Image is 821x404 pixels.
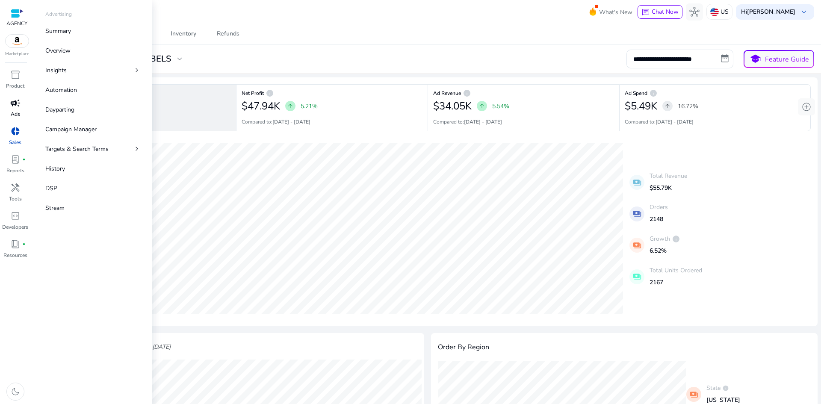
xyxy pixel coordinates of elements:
[272,118,310,125] b: [DATE] - [DATE]
[242,100,280,112] h2: $47.94K
[649,89,658,97] span: info
[6,20,27,27] p: AGENCY
[45,164,65,173] p: History
[45,105,74,114] p: Dayparting
[22,242,26,246] span: fiber_manual_record
[6,35,29,47] img: amazon.svg
[749,53,762,65] span: school
[686,3,703,21] button: hub
[10,183,21,193] span: handyman
[629,206,644,221] mat-icon: payments
[10,154,21,165] span: lab_profile
[45,184,57,193] p: DSP
[242,118,310,126] p: Compared to:
[9,195,22,203] p: Tools
[438,343,489,351] h4: Order By Region
[798,98,815,115] button: add_circle
[765,54,809,65] p: Feature Guide
[629,238,644,253] mat-icon: payments
[721,4,729,19] p: US
[45,144,109,153] p: Targets & Search Terms
[45,10,72,18] p: Advertising
[710,8,719,16] img: us.svg
[10,211,21,221] span: code_blocks
[686,387,701,402] mat-icon: payments
[287,103,294,109] span: arrow_upward
[10,239,21,249] span: book_4
[656,118,694,125] b: [DATE] - [DATE]
[650,266,702,275] p: Total Units Ordered
[10,70,21,80] span: inventory_2
[10,386,21,397] span: dark_mode
[492,102,509,111] p: 5.54%
[650,183,687,192] p: $55.79K
[2,223,28,231] p: Developers
[22,158,26,161] span: fiber_manual_record
[801,102,812,112] span: add_circle
[174,54,185,64] span: expand_more
[45,86,77,94] p: Automation
[171,31,196,37] div: Inventory
[650,234,680,243] p: Growth
[45,66,67,75] p: Insights
[650,278,702,287] p: 2167
[463,89,471,97] span: info
[744,50,814,68] button: schoolFeature Guide
[433,118,502,126] p: Compared to:
[45,46,71,55] p: Overview
[464,118,502,125] b: [DATE] - [DATE]
[650,246,680,255] p: 6.52%
[638,5,682,19] button: chatChat Now
[652,8,679,16] span: Chat Now
[10,98,21,108] span: campaign
[678,102,698,111] p: 16.72%
[242,92,422,94] h6: Net Profit
[629,175,644,190] mat-icon: payments
[433,100,472,112] h2: $34.05K
[599,5,632,20] span: What's New
[722,385,729,392] span: info
[629,269,644,284] mat-icon: payments
[706,383,740,392] p: State
[45,203,65,212] p: Stream
[741,9,795,15] p: Hi
[799,7,809,17] span: keyboard_arrow_down
[301,102,318,111] p: 5.21%
[133,66,141,74] span: chevron_right
[10,126,21,136] span: donut_small
[664,103,671,109] span: arrow_upward
[266,89,274,97] span: info
[45,125,97,134] p: Campaign Manager
[641,8,650,17] span: chat
[6,167,24,174] p: Reports
[6,82,24,90] p: Product
[747,8,795,16] b: [PERSON_NAME]
[625,118,694,126] p: Compared to:
[478,103,485,109] span: arrow_upward
[133,144,141,153] span: chevron_right
[650,203,668,212] p: Orders
[5,51,29,57] p: Marketplace
[650,171,687,180] p: Total Revenue
[625,100,657,112] h2: $5.49K
[625,92,805,94] h6: Ad Spend
[3,251,27,259] p: Resources
[11,110,20,118] p: Ads
[9,139,21,146] p: Sales
[672,235,680,243] span: info
[217,31,239,37] div: Refunds
[433,92,614,94] h6: Ad Revenue
[689,7,700,17] span: hub
[45,27,71,35] p: Summary
[650,215,668,224] p: 2148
